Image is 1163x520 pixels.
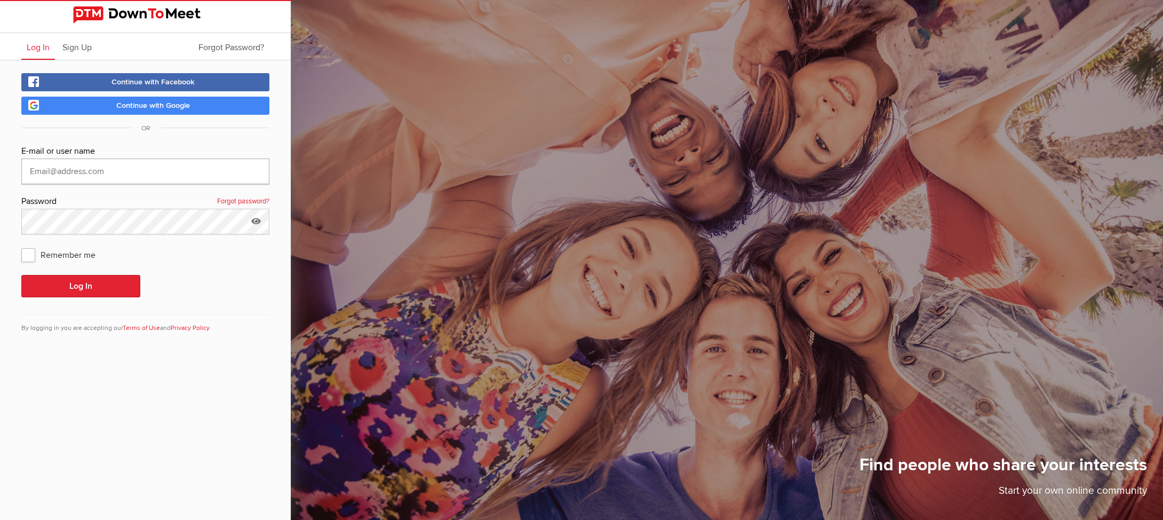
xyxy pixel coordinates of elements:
input: Email@address.com [21,159,269,184]
p: Start your own online community [859,483,1147,504]
a: Sign Up [57,33,97,60]
img: DownToMeet [73,6,218,23]
span: Remember me [21,245,106,264]
a: Forgot password? [217,195,269,209]
span: OR [131,124,161,132]
button: Log In [21,275,140,297]
span: Log In [27,42,50,53]
span: Continue with Facebook [111,77,195,86]
a: Log In [21,33,55,60]
a: Forgot Password? [193,33,269,60]
div: Password [21,195,269,209]
a: Privacy Policy [171,324,210,332]
span: Sign Up [62,42,92,53]
a: Continue with Facebook [21,73,269,91]
span: Forgot Password? [198,42,264,53]
span: Continue with Google [116,101,190,110]
h1: Find people who share your interests [859,454,1147,483]
a: Terms of Use [123,324,160,332]
div: By logging in you are accepting our and [21,314,269,333]
a: Continue with Google [21,97,269,115]
div: E-mail or user name [21,145,269,159]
